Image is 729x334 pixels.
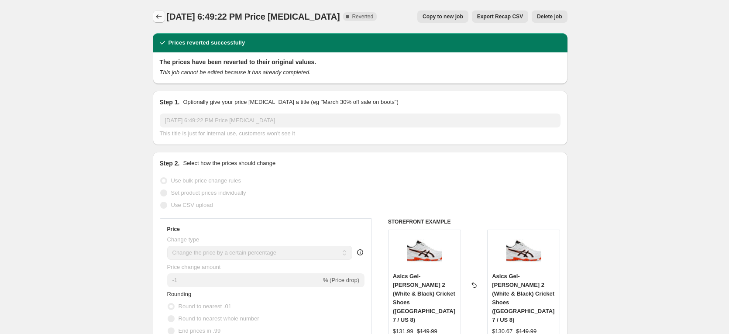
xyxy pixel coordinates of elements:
[477,13,523,20] span: Export Recap CSV
[352,13,373,20] span: Reverted
[417,10,468,23] button: Copy to new job
[179,303,231,310] span: Round to nearest .01
[356,248,364,257] div: help
[171,189,246,196] span: Set product prices individually
[183,98,398,107] p: Optionally give your price [MEDICAL_DATA] a title (eg "March 30% off sale on boots")
[167,226,180,233] h3: Price
[179,315,259,322] span: Round to nearest whole number
[153,10,165,23] button: Price change jobs
[160,69,311,76] i: This job cannot be edited because it has already completed.
[168,38,245,47] h2: Prices reverted successfully
[537,13,562,20] span: Delete job
[167,273,321,287] input: -15
[407,234,442,269] img: 1113a036_107_sr_rt_glb-base_2_80x.jpg
[472,10,528,23] button: Export Recap CSV
[167,291,192,297] span: Rounding
[388,218,561,225] h6: STOREFRONT EXAMPLE
[160,58,561,66] h2: The prices have been reverted to their original values.
[423,13,463,20] span: Copy to new job
[171,177,241,184] span: Use bulk price change rules
[393,273,455,323] span: Asics Gel-[PERSON_NAME] 2 (White & Black) Cricket Shoes ([GEOGRAPHIC_DATA] 7 / US 8)
[171,202,213,208] span: Use CSV upload
[167,264,221,270] span: Price change amount
[506,234,541,269] img: 1113a036_107_sr_rt_glb-base_2_80x.jpg
[167,236,199,243] span: Change type
[492,273,554,323] span: Asics Gel-[PERSON_NAME] 2 (White & Black) Cricket Shoes ([GEOGRAPHIC_DATA] 7 / US 8)
[160,159,180,168] h2: Step 2.
[160,114,561,127] input: 30% off holiday sale
[160,130,295,137] span: This title is just for internal use, customers won't see it
[179,327,221,334] span: End prices in .99
[160,98,180,107] h2: Step 1.
[167,12,340,21] span: [DATE] 6:49:22 PM Price [MEDICAL_DATA]
[532,10,567,23] button: Delete job
[323,277,359,283] span: % (Price drop)
[183,159,275,168] p: Select how the prices should change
